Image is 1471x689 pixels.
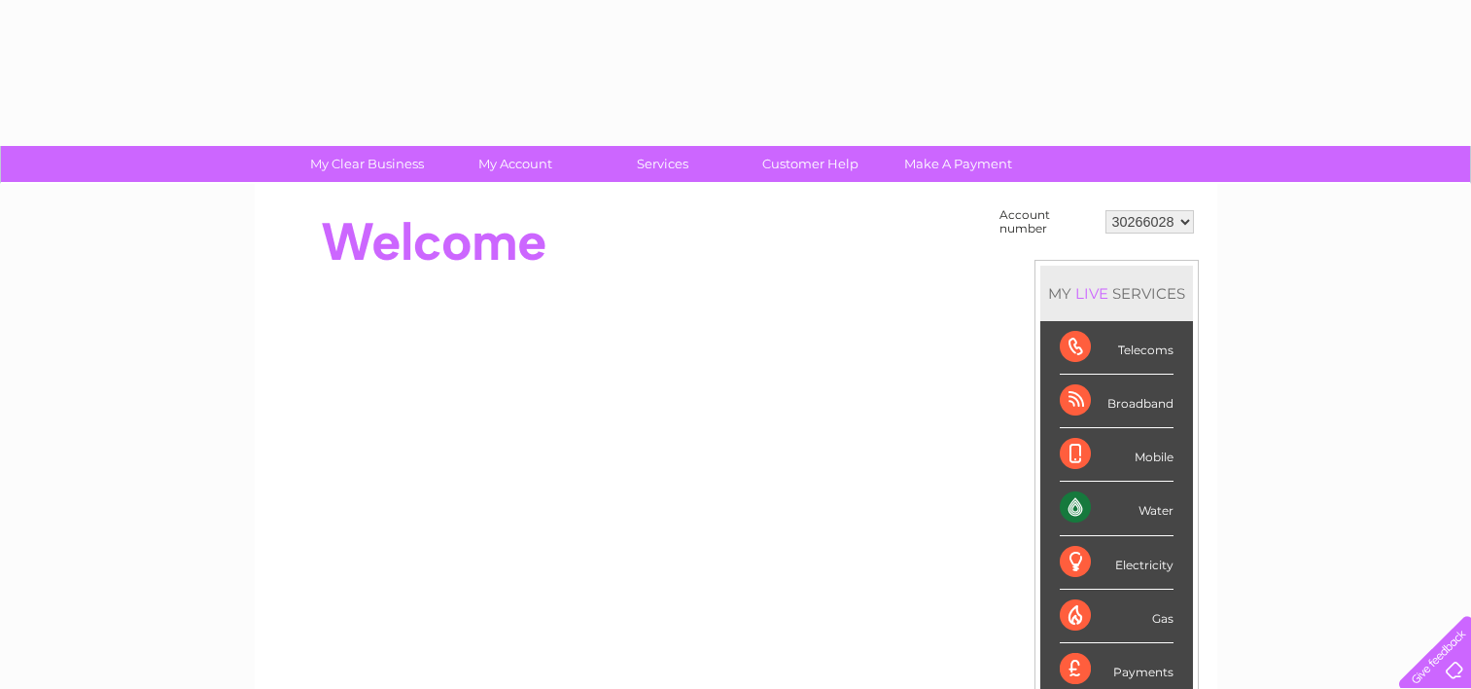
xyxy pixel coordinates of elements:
td: Account number [995,203,1101,240]
a: Customer Help [730,146,891,182]
div: Gas [1060,590,1173,643]
a: My Clear Business [287,146,447,182]
a: Make A Payment [878,146,1038,182]
div: MY SERVICES [1040,266,1193,321]
div: Telecoms [1060,321,1173,375]
div: LIVE [1071,284,1112,303]
div: Broadband [1060,375,1173,428]
a: Services [582,146,743,182]
div: Mobile [1060,428,1173,482]
div: Electricity [1060,536,1173,590]
div: Water [1060,482,1173,535]
a: My Account [435,146,595,182]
